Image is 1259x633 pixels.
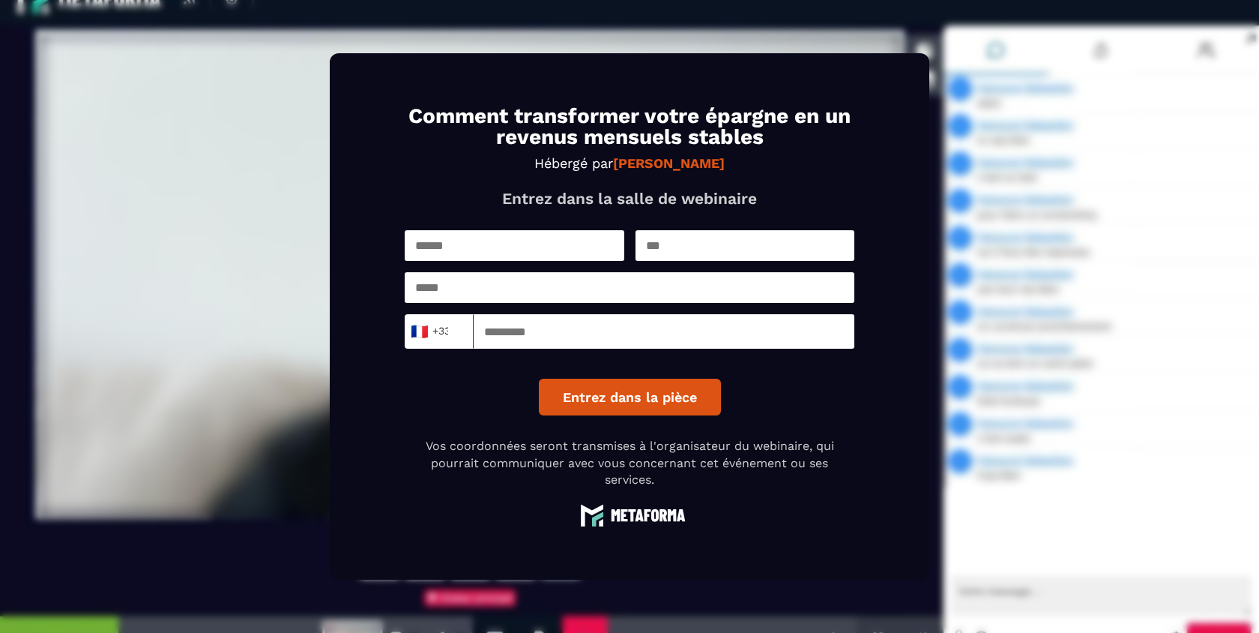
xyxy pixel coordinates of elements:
[405,189,854,208] p: Entrez dans la salle de webinaire
[539,379,721,415] button: Entrez dans la pièce
[414,321,446,342] span: +33
[410,321,429,342] span: 🇫🇷
[449,320,460,343] input: Search for option
[405,438,854,488] p: Vos coordonnées seront transmises à l'organisateur du webinaire, qui pourrait communiquer avec vo...
[613,155,725,171] strong: [PERSON_NAME]
[405,106,854,148] h1: Comment transformer votre épargne en un revenus mensuels stables
[405,155,854,171] p: Hébergé par
[405,314,474,349] div: Search for option
[573,503,686,526] img: logo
